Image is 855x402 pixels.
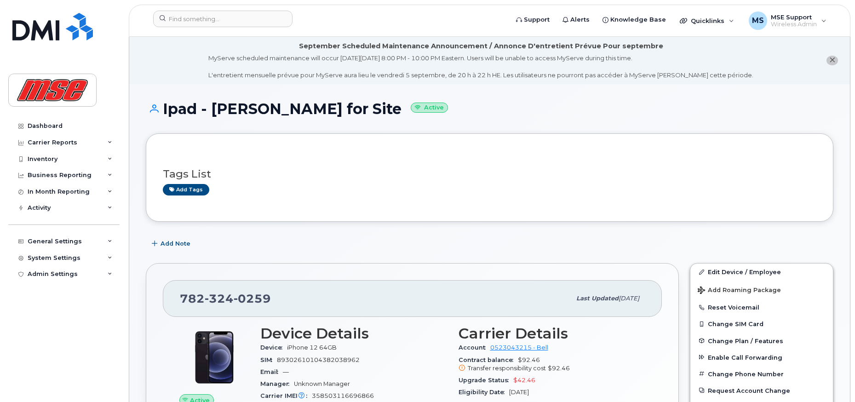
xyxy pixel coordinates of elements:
[690,349,833,366] button: Enable Call Forwarding
[548,365,570,372] span: $92.46
[459,356,646,373] span: $92.46
[260,368,283,375] span: Email
[690,280,833,299] button: Add Roaming Package
[187,330,242,385] img: iPhone_12.jpg
[490,344,548,351] a: 0523043215 - Bell
[509,389,529,396] span: [DATE]
[180,292,271,305] span: 782
[294,380,350,387] span: Unknown Manager
[690,316,833,332] button: Change SIM Card
[459,356,518,363] span: Contract balance
[299,41,663,51] div: September Scheduled Maintenance Announcement / Annonce D'entretient Prévue Pour septembre
[576,295,619,302] span: Last updated
[146,101,833,117] h1: Ipad - [PERSON_NAME] for Site
[690,366,833,382] button: Change Phone Number
[690,382,833,399] button: Request Account Change
[468,365,546,372] span: Transfer responsibility cost
[234,292,271,305] span: 0259
[208,54,753,80] div: MyServe scheduled maintenance will occur [DATE][DATE] 8:00 PM - 10:00 PM Eastern. Users will be u...
[287,344,337,351] span: iPhone 12 64GB
[411,103,448,113] small: Active
[277,356,360,363] span: 89302610104382038962
[146,235,198,252] button: Add Note
[513,377,535,384] span: $42.46
[690,264,833,280] a: Edit Device / Employee
[690,333,833,349] button: Change Plan / Features
[459,344,490,351] span: Account
[312,392,374,399] span: 358503116696866
[161,239,190,248] span: Add Note
[260,380,294,387] span: Manager
[260,356,277,363] span: SIM
[690,299,833,316] button: Reset Voicemail
[283,368,289,375] span: —
[260,344,287,351] span: Device
[698,287,781,295] span: Add Roaming Package
[260,325,448,342] h3: Device Details
[260,392,312,399] span: Carrier IMEI
[708,354,782,361] span: Enable Call Forwarding
[205,292,234,305] span: 324
[459,389,509,396] span: Eligibility Date
[163,168,816,180] h3: Tags List
[619,295,639,302] span: [DATE]
[708,337,783,344] span: Change Plan / Features
[459,325,646,342] h3: Carrier Details
[459,377,513,384] span: Upgrade Status
[826,56,838,65] button: close notification
[163,184,209,195] a: Add tags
